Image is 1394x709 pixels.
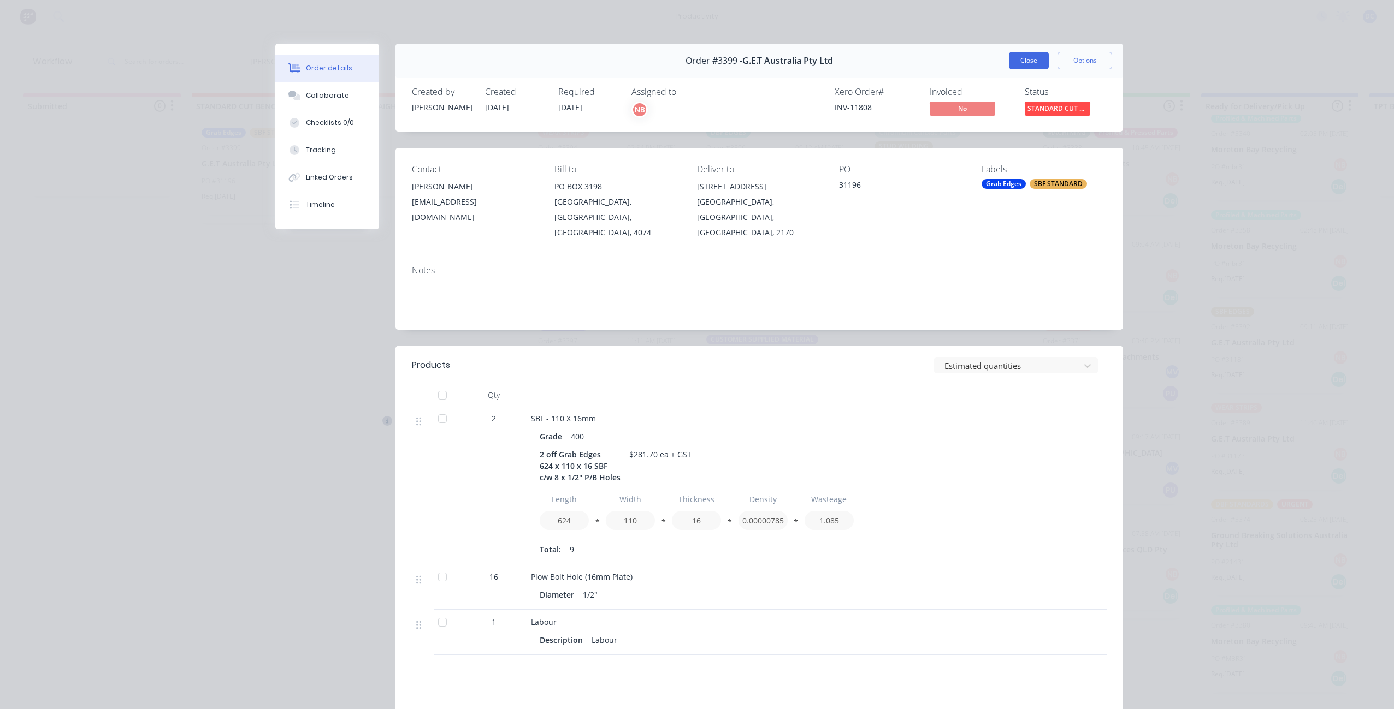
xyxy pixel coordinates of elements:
button: STANDARD CUT BE... [1025,102,1090,118]
span: 16 [489,571,498,582]
span: Labour [531,617,557,627]
div: Created by [412,87,472,97]
input: Label [540,490,589,509]
div: PO BOX 3198[GEOGRAPHIC_DATA], [GEOGRAPHIC_DATA], [GEOGRAPHIC_DATA], 4074 [554,179,680,240]
input: Label [606,490,655,509]
div: Diameter [540,587,578,603]
button: Checklists 0/0 [275,109,379,136]
span: Order #3399 - [686,56,742,66]
div: Labour [587,632,622,648]
span: Total: [540,544,561,555]
div: 1/2" [578,587,602,603]
div: PO BOX 3198 [554,179,680,194]
div: [GEOGRAPHIC_DATA], [GEOGRAPHIC_DATA], [GEOGRAPHIC_DATA], 4074 [554,194,680,240]
button: Tracking [275,136,379,164]
input: Label [805,490,854,509]
button: Options [1058,52,1112,69]
span: 2 [492,413,496,424]
input: Value [739,511,788,530]
div: [EMAIL_ADDRESS][DOMAIN_NAME] [412,194,537,225]
div: Required [558,87,618,97]
input: Label [672,490,721,509]
div: [STREET_ADDRESS] [697,179,822,194]
div: Tracking [306,145,336,155]
div: Deliver to [697,164,822,175]
div: Qty [461,384,527,406]
button: NB [631,102,648,118]
span: STANDARD CUT BE... [1025,102,1090,115]
div: Checklists 0/0 [306,118,354,128]
input: Value [672,511,721,530]
div: Notes [412,265,1107,276]
span: [DATE] [485,102,509,112]
div: [PERSON_NAME][EMAIL_ADDRESS][DOMAIN_NAME] [412,179,537,225]
input: Value [805,511,854,530]
button: Linked Orders [275,164,379,191]
input: Value [540,511,589,530]
button: Order details [275,55,379,82]
button: Collaborate [275,82,379,109]
div: [PERSON_NAME] [412,102,472,113]
div: Linked Orders [306,172,353,182]
div: Xero Order # [835,87,917,97]
div: Bill to [554,164,680,175]
div: $281.70 ea + GST [625,446,696,462]
div: [GEOGRAPHIC_DATA], [GEOGRAPHIC_DATA], [GEOGRAPHIC_DATA], 2170 [697,194,822,240]
div: 2 off Grab Edges 624 x 110 x 16 SBF c/w 8 x 1/2" P/B Holes [540,446,625,485]
div: Collaborate [306,91,349,100]
span: Plow Bolt Hole (16mm Plate) [531,571,633,582]
div: SBF STANDARD [1030,179,1087,189]
span: 9 [570,544,574,555]
span: SBF - 110 X 16mm [531,413,596,424]
div: PO [839,164,964,175]
div: Products [412,359,450,372]
input: Label [739,490,788,509]
input: Value [606,511,655,530]
div: 31196 [839,179,964,194]
span: No [930,102,995,115]
button: Close [1009,52,1049,69]
div: Contact [412,164,537,175]
div: [PERSON_NAME] [412,179,537,194]
span: 1 [492,616,496,628]
div: Created [485,87,545,97]
div: Assigned to [631,87,741,97]
div: Grab Edges [982,179,1026,189]
div: INV-11808 [835,102,917,113]
button: Timeline [275,191,379,218]
span: G.E.T Australia Pty Ltd [742,56,833,66]
div: Invoiced [930,87,1012,97]
span: [DATE] [558,102,582,112]
div: Timeline [306,200,335,210]
div: 400 [566,428,588,444]
div: Description [540,632,587,648]
div: Order details [306,63,352,73]
div: Status [1025,87,1107,97]
div: Grade [540,428,566,444]
div: Labels [982,164,1107,175]
div: [STREET_ADDRESS][GEOGRAPHIC_DATA], [GEOGRAPHIC_DATA], [GEOGRAPHIC_DATA], 2170 [697,179,822,240]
